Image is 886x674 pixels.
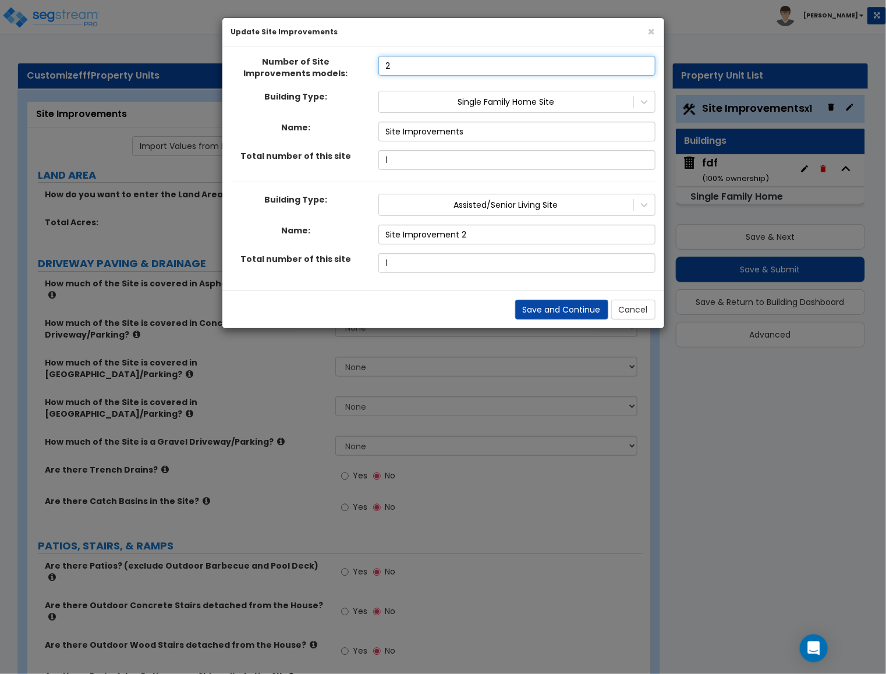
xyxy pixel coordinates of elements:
[800,634,828,662] div: Open Intercom Messenger
[648,23,655,40] span: ×
[240,253,351,265] label: Total number of this site
[648,26,655,38] button: Close
[264,194,327,205] label: Building Type:
[611,300,655,320] button: Cancel
[264,91,327,102] label: Building Type:
[281,225,310,236] label: Name:
[515,300,608,320] button: Save and Continue
[231,56,361,79] label: Number of Site Improvements models:
[231,27,338,37] b: Update Site Improvements
[240,150,351,162] label: Total number of this site
[281,122,310,133] label: Name:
